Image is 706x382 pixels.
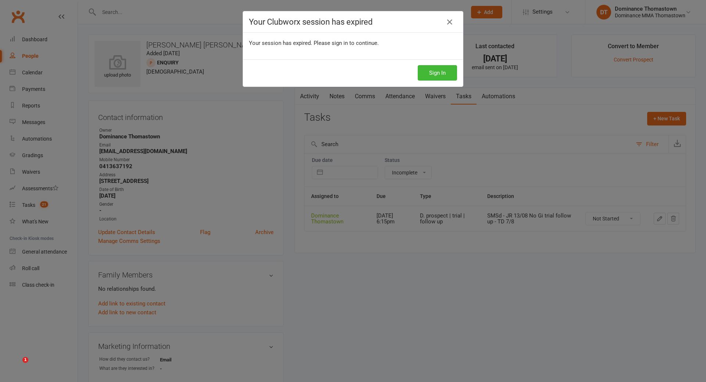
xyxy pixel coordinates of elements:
[249,40,379,46] span: Your session has expired. Please sign in to continue.
[418,65,457,81] button: Sign In
[444,16,456,28] a: Close
[7,357,25,375] iframe: Intercom live chat
[22,357,28,363] span: 1
[249,17,457,26] h4: Your Clubworx session has expired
